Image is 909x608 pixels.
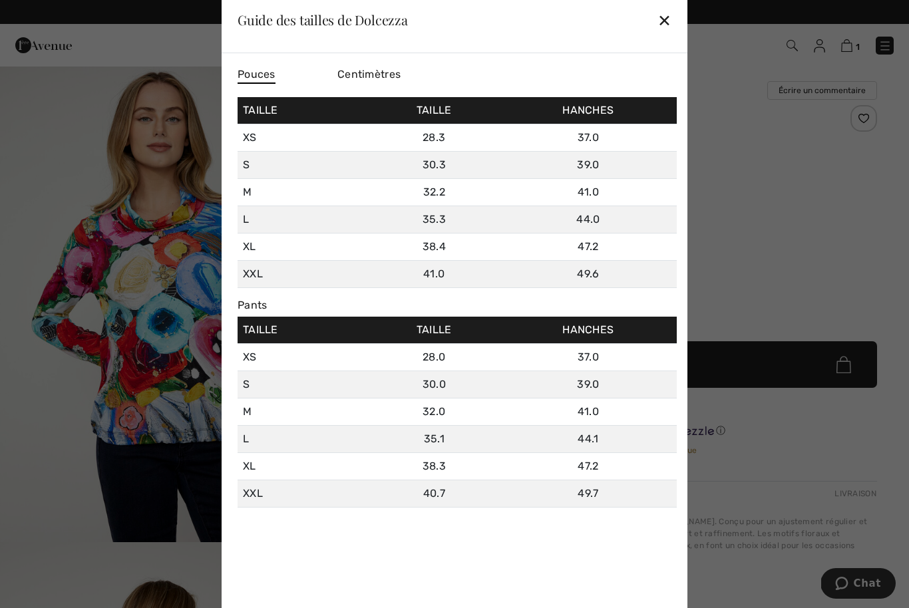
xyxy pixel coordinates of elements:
[500,261,677,288] td: 49.6
[500,371,677,398] td: 39.0
[238,480,369,508] td: XXL
[238,97,369,124] td: Taille
[369,233,500,261] td: 38.4
[657,6,671,34] div: ✕
[238,179,369,206] td: M
[238,233,369,261] td: XL
[500,179,677,206] td: 41.0
[238,453,369,480] td: XL
[33,9,60,21] span: Chat
[238,344,369,371] td: XS
[500,97,677,124] td: Hanches
[238,398,369,426] td: M
[238,152,369,179] td: S
[238,67,275,84] span: Pouces
[500,206,677,233] td: 44.0
[369,317,500,344] td: Taille
[337,68,401,80] span: Centimètres
[500,152,677,179] td: 39.0
[369,398,500,426] td: 32.0
[238,426,369,453] td: L
[369,97,500,124] td: Taille
[500,344,677,371] td: 37.0
[500,317,677,344] td: Hanches
[369,261,500,288] td: 41.0
[238,206,369,233] td: L
[238,371,369,398] td: S
[369,206,500,233] td: 35.3
[238,261,369,288] td: XXL
[500,453,677,480] td: 47.2
[369,124,500,152] td: 28.3
[369,179,500,206] td: 32.2
[500,480,677,508] td: 49.7
[369,344,500,371] td: 28.0
[500,233,677,261] td: 47.2
[238,13,408,27] div: Guide des tailles de Dolcezza
[238,317,369,344] td: Taille
[500,426,677,453] td: 44.1
[369,426,500,453] td: 35.1
[369,152,500,179] td: 30.3
[238,124,369,152] td: XS
[500,398,677,426] td: 41.0
[500,124,677,152] td: 37.0
[369,371,500,398] td: 30.0
[238,299,677,311] div: Pants
[369,480,500,508] td: 40.7
[369,453,500,480] td: 38.3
